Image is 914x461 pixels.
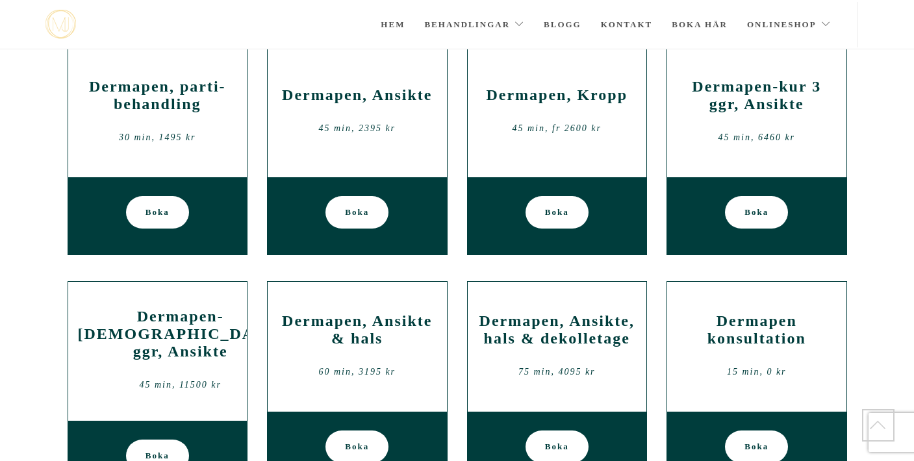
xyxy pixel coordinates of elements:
img: mjstudio [45,10,76,39]
a: Boka [526,196,589,229]
span: Boka [545,196,569,229]
h2: Dermapen, parti-behandling [78,78,238,113]
a: Kontakt [601,2,653,47]
div: 75 min, 4095 kr [477,362,637,382]
a: Behandlingar [424,2,524,47]
a: Boka [126,196,189,229]
h2: Dermapen konsultation [677,312,837,347]
h2: Dermapen, Ansikte, hals & dekolletage [477,312,637,347]
a: Onlineshop [747,2,831,47]
div: 60 min, 3195 kr [277,362,437,382]
div: 30 min, 1495 kr [78,128,238,147]
div: 45 min, 2395 kr [277,119,437,138]
span: Boka [345,196,369,229]
h2: Dermapen, Kropp [477,86,637,104]
div: 45 min, 6460 kr [677,128,837,147]
h2: Dermapen-[DEMOGRAPHIC_DATA] ggr, Ansikte [78,308,283,360]
span: Boka [744,196,768,229]
a: Blogg [544,2,581,47]
a: Boka här [672,2,728,47]
h2: Dermapen, Ansikte & hals [277,312,437,347]
span: Boka [146,196,170,229]
a: Boka [325,196,388,229]
a: mjstudio mjstudio mjstudio [45,10,76,39]
h2: Dermapen-kur 3 ggr, Ansikte [677,78,837,113]
div: 45 min, 11500 kr [78,375,283,395]
a: Boka [725,196,788,229]
a: Hem [381,2,405,47]
h2: Dermapen, Ansikte [277,86,437,104]
div: 15 min, 0 kr [677,362,837,382]
div: 45 min, fr 2600 kr [477,119,637,138]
